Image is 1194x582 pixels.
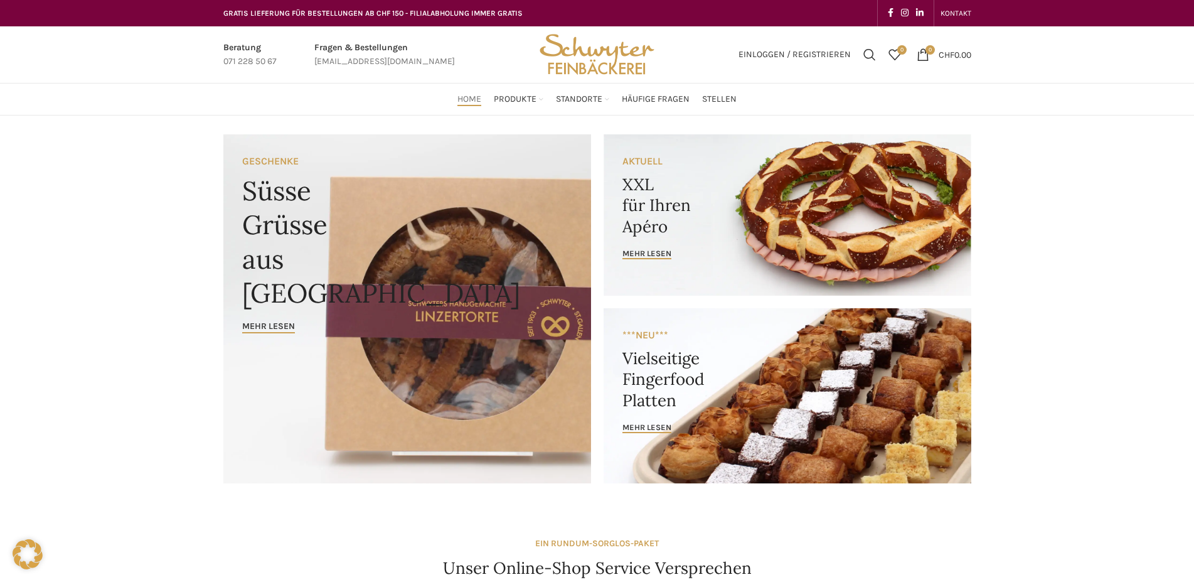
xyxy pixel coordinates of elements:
a: Infobox link [223,41,277,69]
a: Einloggen / Registrieren [732,42,857,67]
a: 0 CHF0.00 [910,42,978,67]
span: 0 [897,45,907,55]
strong: EIN RUNDUM-SORGLOS-PAKET [535,538,659,549]
div: Meine Wunschliste [882,42,907,67]
a: Banner link [223,134,591,483]
a: Produkte [494,87,543,112]
span: Häufige Fragen [622,94,690,105]
img: Bäckerei Schwyter [535,26,658,83]
a: Site logo [535,48,658,59]
bdi: 0.00 [939,49,971,60]
div: Main navigation [217,87,978,112]
span: Stellen [702,94,737,105]
div: Secondary navigation [934,1,978,26]
span: 0 [925,45,935,55]
a: Facebook social link [884,4,897,22]
span: GRATIS LIEFERUNG FÜR BESTELLUNGEN AB CHF 150 - FILIALABHOLUNG IMMER GRATIS [223,9,523,18]
a: Linkedin social link [912,4,927,22]
a: 0 [882,42,907,67]
a: Infobox link [314,41,455,69]
a: Banner link [604,134,971,296]
span: Produkte [494,94,536,105]
span: KONTAKT [941,9,971,18]
span: Home [457,94,481,105]
a: Instagram social link [897,4,912,22]
a: Banner link [604,308,971,483]
a: Häufige Fragen [622,87,690,112]
a: Suchen [857,42,882,67]
span: CHF [939,49,954,60]
h4: Unser Online-Shop Service Versprechen [443,557,752,579]
span: Einloggen / Registrieren [738,50,851,59]
a: Stellen [702,87,737,112]
a: KONTAKT [941,1,971,26]
a: Standorte [556,87,609,112]
span: Standorte [556,94,602,105]
a: Home [457,87,481,112]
